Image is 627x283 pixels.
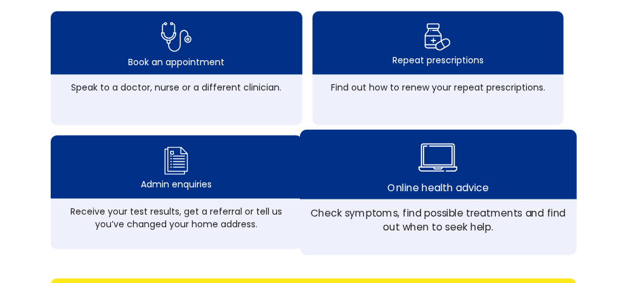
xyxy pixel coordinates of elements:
a: book appointment icon Book an appointmentSpeak to a doctor, nurse or a different clinician. [51,11,302,125]
img: book appointment icon [161,18,191,56]
a: health advice iconOnline health adviceCheck symptoms, find possible treatments and find out when ... [300,130,576,255]
img: repeat prescription icon [424,20,451,54]
div: Book an appointment [128,56,224,68]
img: health advice icon [418,135,458,181]
div: Check symptoms, find possible treatments and find out when to seek help. [307,206,569,234]
div: Repeat prescriptions [392,54,484,66]
div: Receive your test results, get a referral or tell us you’ve changed your home address. [57,205,296,230]
div: Online health advice [387,180,489,194]
a: admin enquiry iconAdmin enquiriesReceive your test results, get a referral or tell us you’ve chan... [51,135,302,249]
img: admin enquiry icon [162,144,190,178]
div: Speak to a doctor, nurse or a different clinician. [57,81,296,94]
div: Find out how to renew your repeat prescriptions. [319,81,558,94]
a: repeat prescription iconRepeat prescriptionsFind out how to renew your repeat prescriptions. [313,11,564,125]
div: Admin enquiries [141,178,212,191]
